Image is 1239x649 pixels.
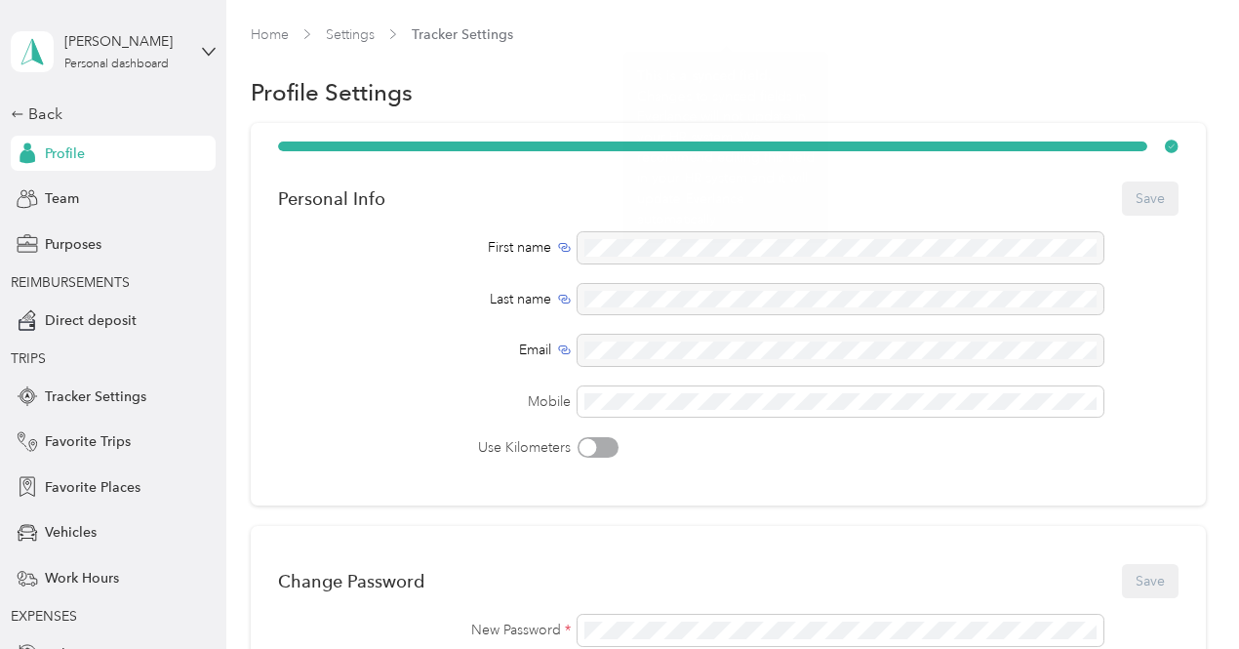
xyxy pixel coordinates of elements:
span: Purposes [45,234,101,255]
span: Tracker Settings [412,24,513,45]
span: Work Hours [45,568,119,588]
a: Settings [326,26,375,43]
span: EXPENSES [11,608,77,625]
label: Mobile [278,391,572,412]
div: Back [11,102,206,126]
span: Vehicles [45,522,97,543]
span: Last name [490,289,551,309]
h1: Profile Settings [251,82,413,102]
label: New Password [278,620,572,640]
span: Profile [45,143,85,164]
span: TRIPS [11,350,46,367]
label: Use Kilometers [278,437,572,458]
a: Home [251,26,289,43]
div: Personal dashboard [64,59,169,70]
div: Changes to synced fields in Everlance will not update in your HR system. We recommend editing thi... [637,85,815,228]
div: Change Password [278,571,424,591]
iframe: Everlance-gr Chat Button Frame [1130,540,1239,649]
span: REIMBURSEMENTS [11,274,130,291]
span: First name [488,237,551,258]
span: Tracker Settings [45,386,146,407]
span: Email [519,340,551,360]
div: Personal Info [278,188,385,209]
span: Team [45,188,79,209]
div: [PERSON_NAME] [64,31,186,52]
span: Favorite Places [45,477,140,498]
span: Favorite Trips [45,431,131,452]
span: Direct deposit [45,310,137,331]
div: This is a synced field. [637,64,815,85]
